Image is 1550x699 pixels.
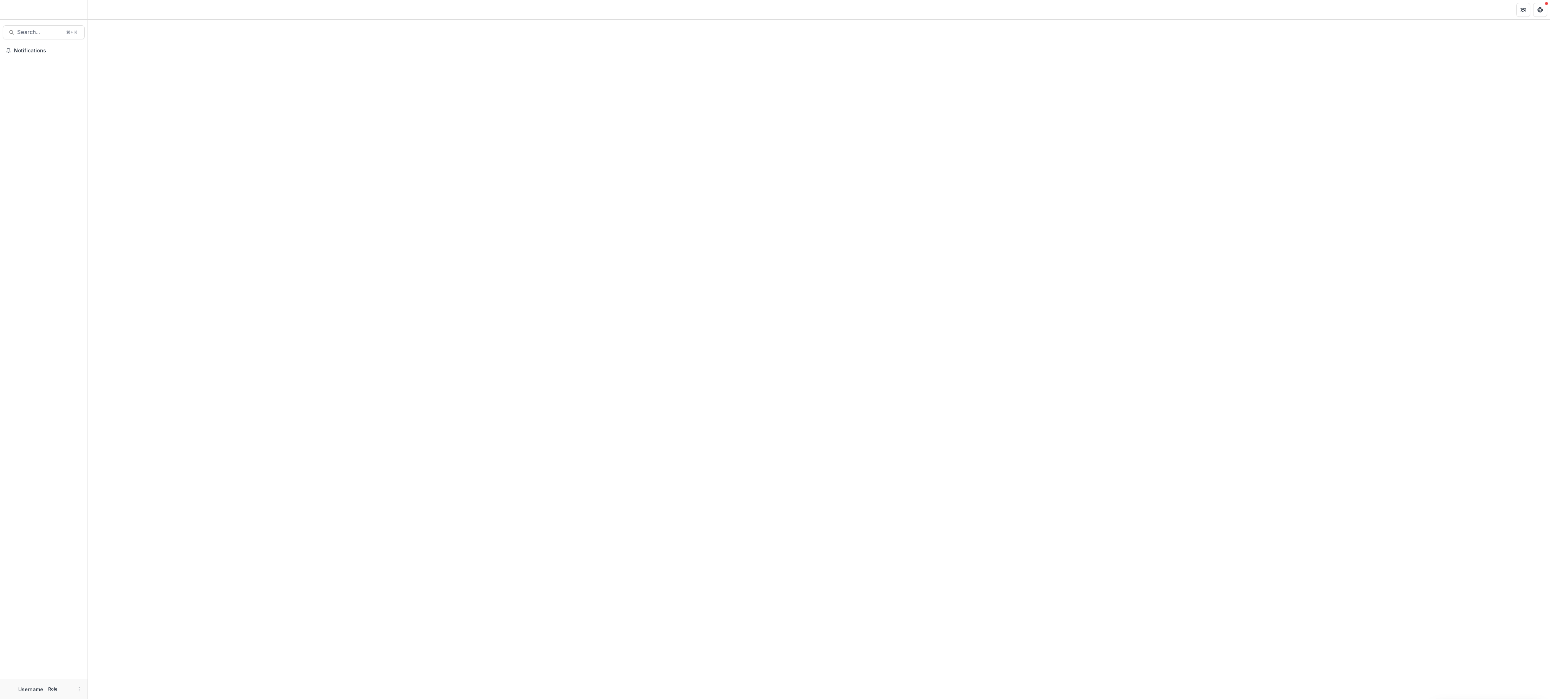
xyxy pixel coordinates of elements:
[14,48,82,54] span: Notifications
[18,686,43,693] p: Username
[46,686,60,692] p: Role
[3,25,85,39] button: Search...
[91,5,121,15] nav: breadcrumb
[75,685,83,693] button: More
[1516,3,1530,17] button: Partners
[1533,3,1547,17] button: Get Help
[17,29,62,35] span: Search...
[3,45,85,56] button: Notifications
[65,28,79,36] div: ⌘ + K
